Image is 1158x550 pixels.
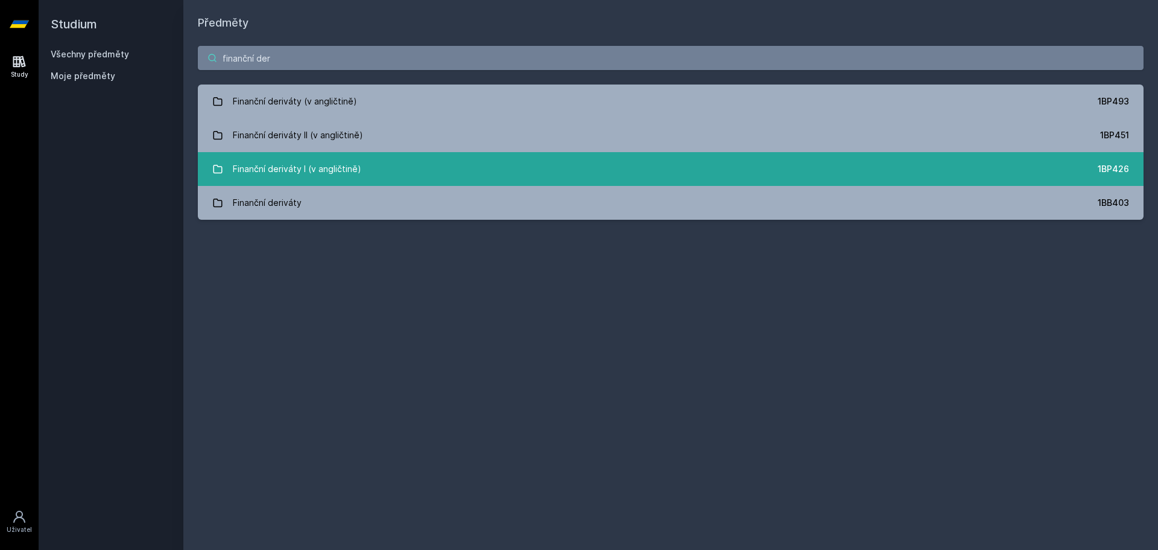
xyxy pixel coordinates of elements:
div: 1BP426 [1098,163,1129,175]
div: Finanční deriváty [233,191,302,215]
div: Finanční deriváty (v angličtině) [233,89,357,114]
a: Finanční deriváty II (v angličtině) 1BP451 [198,118,1144,152]
h1: Předměty [198,14,1144,31]
a: Všechny předměty [51,49,129,59]
div: 1BB403 [1098,197,1129,209]
div: 1BP451 [1100,129,1129,141]
a: Study [2,48,36,85]
a: Finanční deriváty I (v angličtině) 1BP426 [198,152,1144,186]
span: Moje předměty [51,70,115,82]
div: Study [11,70,28,79]
a: Uživatel [2,504,36,540]
input: Název nebo ident předmětu… [198,46,1144,70]
div: Finanční deriváty II (v angličtině) [233,123,363,147]
a: Finanční deriváty (v angličtině) 1BP493 [198,85,1144,118]
div: Finanční deriváty I (v angličtině) [233,157,361,181]
a: Finanční deriváty 1BB403 [198,186,1144,220]
div: Uživatel [7,525,32,534]
div: 1BP493 [1098,95,1129,107]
